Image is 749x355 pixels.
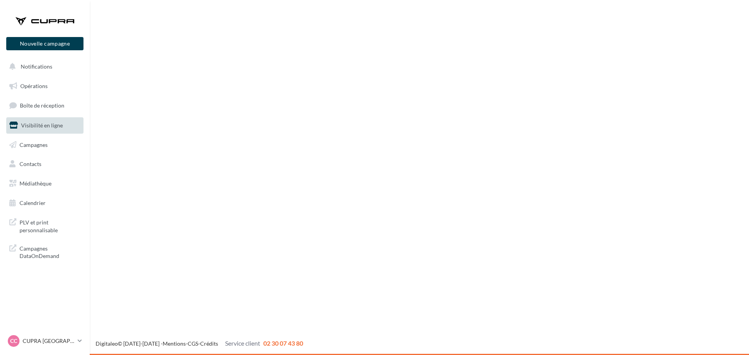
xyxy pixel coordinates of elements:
a: Opérations [5,78,85,94]
span: Service client [225,339,260,347]
a: Crédits [200,340,218,347]
a: CC CUPRA [GEOGRAPHIC_DATA] [6,334,83,348]
span: 02 30 07 43 80 [263,339,303,347]
span: Opérations [20,83,48,89]
span: © [DATE]-[DATE] - - - [96,340,303,347]
a: CGS [188,340,198,347]
span: Notifications [21,63,52,70]
button: Notifications [5,58,82,75]
a: Mentions [163,340,186,347]
a: Digitaleo [96,340,118,347]
a: Calendrier [5,195,85,211]
a: PLV et print personnalisable [5,214,85,237]
span: PLV et print personnalisable [20,217,80,234]
a: Contacts [5,156,85,172]
span: Médiathèque [20,180,51,187]
span: CC [10,337,17,345]
span: Campagnes [20,141,48,148]
p: CUPRA [GEOGRAPHIC_DATA] [23,337,75,345]
a: Campagnes [5,137,85,153]
span: Visibilité en ligne [21,122,63,129]
span: Contacts [20,161,41,167]
a: Médiathèque [5,175,85,192]
span: Campagnes DataOnDemand [20,243,80,260]
a: Campagnes DataOnDemand [5,240,85,263]
button: Nouvelle campagne [6,37,83,50]
span: Boîte de réception [20,102,64,109]
a: Boîte de réception [5,97,85,114]
span: Calendrier [20,200,46,206]
a: Visibilité en ligne [5,117,85,134]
